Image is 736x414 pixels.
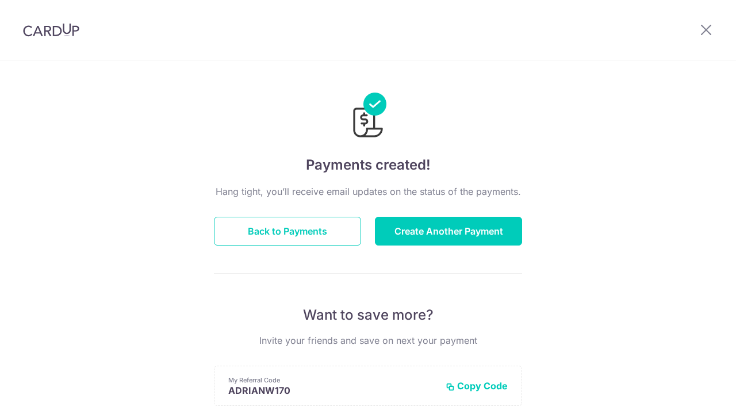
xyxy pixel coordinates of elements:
[214,155,522,175] h4: Payments created!
[228,375,436,385] p: My Referral Code
[228,385,436,396] p: ADRIANW170
[214,306,522,324] p: Want to save more?
[350,93,386,141] img: Payments
[446,380,508,392] button: Copy Code
[214,217,361,246] button: Back to Payments
[375,217,522,246] button: Create Another Payment
[23,23,79,37] img: CardUp
[214,333,522,347] p: Invite your friends and save on next your payment
[214,185,522,198] p: Hang tight, you’ll receive email updates on the status of the payments.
